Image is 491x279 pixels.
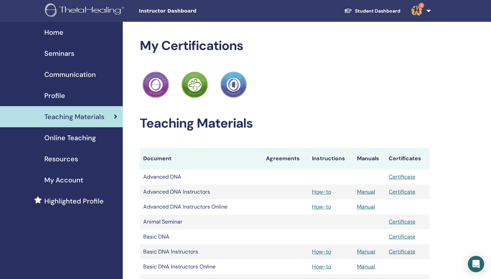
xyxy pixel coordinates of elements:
[45,3,127,19] img: logo.png
[344,8,352,14] img: graduation-cap-white.svg
[312,263,331,270] a: How-to
[44,133,96,143] span: Online Teaching
[357,263,375,270] a: Manual
[389,233,415,240] a: Certificate
[44,112,104,122] span: Teaching Materials
[389,173,415,180] a: Certificate
[385,148,430,169] th: Certificates
[468,256,484,272] div: Open Intercom Messenger
[44,48,74,59] span: Seminars
[411,5,422,16] img: default.jpg
[140,199,263,214] td: Advanced DNA Instructors Online
[419,3,424,8] span: 8
[44,154,78,164] span: Resources
[44,196,104,206] span: Highlighted Profile
[312,203,331,210] a: How-to
[140,214,263,229] td: Animal Seminar
[44,27,63,37] span: Home
[389,218,415,225] a: Certificate
[263,148,309,169] th: Agreements
[140,148,263,169] th: Document
[181,71,208,98] img: Practitioner
[312,188,331,195] a: How-to
[44,91,65,101] span: Profile
[143,71,169,98] img: Practitioner
[354,148,385,169] th: Manuals
[357,188,375,195] a: Manual
[140,116,430,131] h2: Teaching Materials
[312,248,331,255] a: How-to
[339,5,406,17] a: Student Dashboard
[140,184,263,199] td: Advanced DNA Instructors
[44,175,83,185] span: My Account
[389,188,415,195] a: Certificate
[140,38,430,54] h2: My Certifications
[140,169,263,184] td: Advanced DNA
[140,259,263,274] td: Basic DNA Instructors Online
[140,244,263,259] td: Basic DNA Instructors
[139,7,241,15] span: Instructor Dashboard
[220,71,247,98] img: Practitioner
[357,248,375,255] a: Manual
[140,229,263,244] td: Basic DNA
[44,69,96,80] span: Communication
[389,248,415,255] a: Certificate
[309,148,354,169] th: Instructions
[357,203,375,210] a: Manual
